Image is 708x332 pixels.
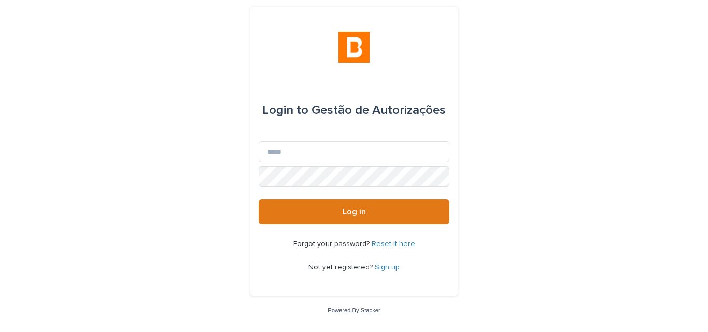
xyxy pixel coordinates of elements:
[259,199,449,224] button: Log in
[375,264,400,271] a: Sign up
[262,104,308,117] span: Login to
[343,208,366,216] span: Log in
[262,96,446,125] div: Gestão de Autorizações
[293,240,372,248] span: Forgot your password?
[328,307,380,313] a: Powered By Stacker
[308,264,375,271] span: Not yet registered?
[338,32,370,63] img: zVaNuJHRTjyIjT5M9Xd5
[372,240,415,248] a: Reset it here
